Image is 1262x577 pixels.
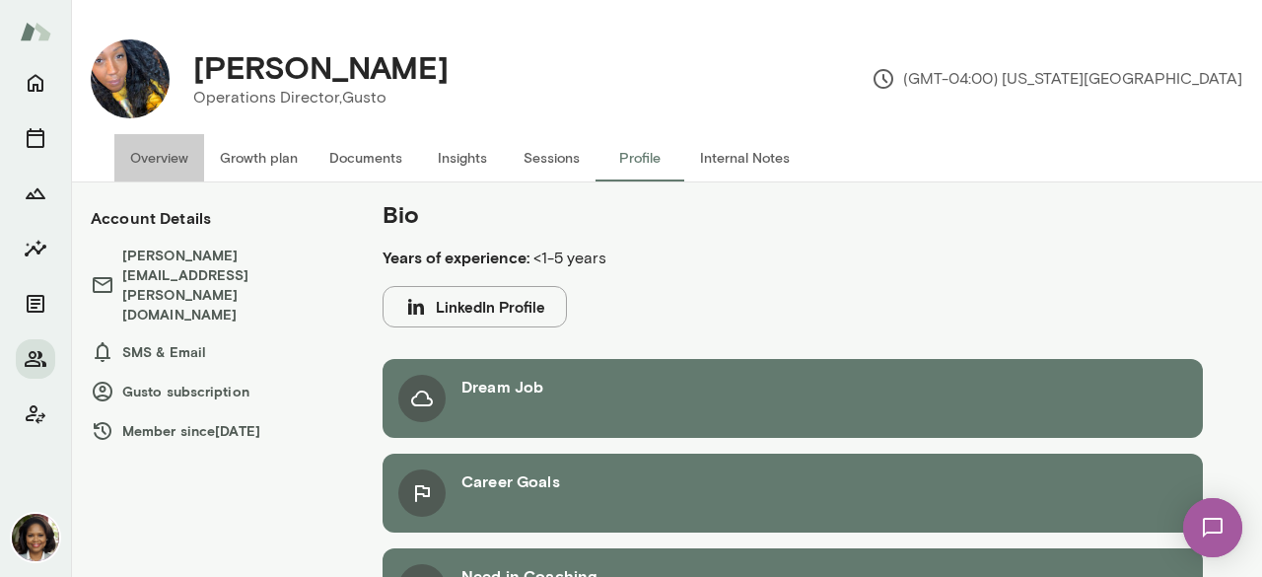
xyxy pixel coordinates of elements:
button: LinkedIn Profile [383,286,567,327]
button: Insights [418,134,507,181]
button: Sessions [507,134,596,181]
h6: Career Goals [461,469,560,493]
img: Mento [20,13,51,50]
button: Insights [16,229,55,268]
h6: Gusto subscription [91,380,343,403]
h6: Member since [DATE] [91,419,343,443]
button: Client app [16,395,55,434]
p: <1-5 years [383,246,1045,270]
h5: Bio [383,198,1045,230]
h4: [PERSON_NAME] [193,48,449,86]
button: Sessions [16,118,55,158]
button: Internal Notes [684,134,806,181]
button: Growth Plan [16,174,55,213]
p: Operations Director, Gusto [193,86,449,109]
button: Documents [314,134,418,181]
p: (GMT-04:00) [US_STATE][GEOGRAPHIC_DATA] [872,67,1242,91]
h6: Account Details [91,206,211,230]
h6: SMS & Email [91,340,343,364]
img: Shannon Vick [91,39,170,118]
button: Home [16,63,55,103]
b: Years of experience: [383,248,529,266]
button: Documents [16,284,55,324]
button: Overview [114,134,204,181]
button: Growth plan [204,134,314,181]
img: Cheryl Mills [12,514,59,561]
button: Profile [596,134,684,181]
h6: [PERSON_NAME][EMAIL_ADDRESS][PERSON_NAME][DOMAIN_NAME] [91,246,343,325]
h6: Dream Job [461,375,543,398]
button: Members [16,339,55,379]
